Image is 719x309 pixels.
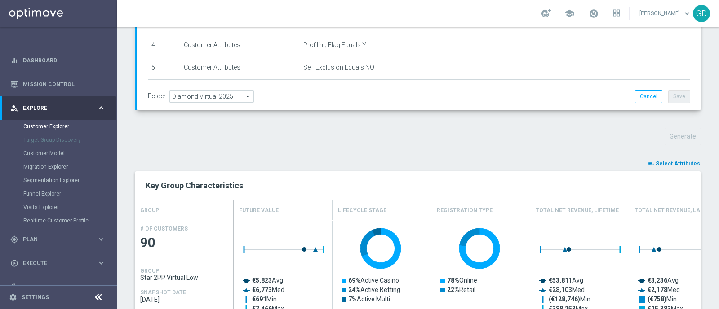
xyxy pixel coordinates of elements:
text: Min [549,296,590,303]
tspan: 24% [348,286,360,293]
tspan: 78% [447,277,459,284]
h4: SNAPSHOT DATE [140,289,186,296]
a: Funnel Explorer [23,190,93,197]
tspan: €691 [252,296,266,303]
tspan: €6,773 [252,286,272,293]
button: Mission Control [10,81,106,88]
div: Migration Explorer [23,160,116,174]
a: Segmentation Explorer [23,177,93,184]
button: Cancel [635,90,662,103]
span: 90 [140,234,228,252]
h4: # OF CUSTOMERS [140,226,188,232]
i: equalizer [10,57,18,65]
text: Active Casino [348,277,399,284]
span: Profiling Flag Equals Y [303,41,366,49]
i: keyboard_arrow_right [97,235,106,244]
td: 4 [148,35,180,57]
tspan: (€758) [648,296,666,303]
tspan: 69% [348,277,360,284]
text: Avg [252,277,283,284]
text: Med [648,286,680,293]
h4: Total Net Revenue, Lifetime [536,203,619,218]
tspan: 7% [348,296,357,303]
span: Explore [23,105,97,111]
text: Min [252,296,277,303]
a: Mission Control [23,72,106,96]
text: Med [252,286,284,293]
span: Plan [23,237,97,242]
button: gps_fixed Plan keyboard_arrow_right [10,236,106,243]
i: gps_fixed [10,235,18,244]
div: GD [693,5,710,22]
a: Migration Explorer [23,163,93,170]
button: Generate [665,128,701,145]
span: Star 2PP Virtual Low [140,274,228,281]
i: keyboard_arrow_right [97,283,106,291]
button: Save [668,90,690,103]
button: track_changes Analyze keyboard_arrow_right [10,283,106,291]
td: Customer Attributes [180,79,300,102]
label: Folder [148,92,166,100]
text: Retail [447,286,475,293]
div: Analyze [10,283,97,291]
tspan: €53,811 [549,277,572,284]
tspan: €28,103 [549,286,572,293]
td: Customer Attributes [180,57,300,79]
div: Execute [10,259,97,267]
tspan: €2,178 [648,286,667,293]
div: Segmentation Explorer [23,174,116,187]
div: Funnel Explorer [23,187,116,200]
button: person_search Explore keyboard_arrow_right [10,104,106,112]
text: Avg [549,277,583,284]
h4: Future Value [239,203,279,218]
tspan: €3,236 [648,277,667,284]
a: Realtime Customer Profile [23,217,93,224]
div: Plan [10,235,97,244]
h4: Lifecycle Stage [338,203,386,218]
i: keyboard_arrow_right [97,104,106,112]
div: Mission Control [10,72,106,96]
div: Customer Explorer [23,120,116,133]
i: track_changes [10,283,18,291]
i: play_circle_outline [10,259,18,267]
span: keyboard_arrow_down [682,9,692,18]
tspan: €5,823 [252,277,272,284]
h4: GROUP [140,268,159,274]
a: Visits Explorer [23,204,93,211]
button: equalizer Dashboard [10,57,106,64]
i: keyboard_arrow_right [97,259,106,267]
a: Customer Model [23,150,93,157]
td: 5 [148,57,180,79]
tspan: 22% [447,286,459,293]
i: playlist_add_check [648,161,654,167]
span: Select Attributes [656,161,700,167]
h2: Key Group Characteristics [146,180,690,191]
span: Analyze [23,284,97,290]
span: Self Exclusion Equals NO [303,64,374,71]
td: Customer Attributes [180,35,300,57]
span: 2025-08-28 [140,296,228,303]
text: Online [447,277,477,284]
h4: Registration Type [437,203,493,218]
tspan: (€128,746) [549,296,580,303]
text: Min [648,296,677,303]
a: Customer Explorer [23,123,93,130]
span: school [564,9,574,18]
div: Dashboard [10,48,106,72]
div: Customer Model [23,147,116,160]
a: Settings [22,295,49,300]
div: Visits Explorer [23,200,116,214]
div: Target Group Discovery [23,133,116,147]
a: Dashboard [23,48,106,72]
button: play_circle_outline Execute keyboard_arrow_right [10,260,106,267]
div: Realtime Customer Profile [23,214,116,227]
i: person_search [10,104,18,112]
text: Active Multi [348,296,390,303]
button: playlist_add_check Select Attributes [647,159,701,169]
text: Avg [648,277,679,284]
